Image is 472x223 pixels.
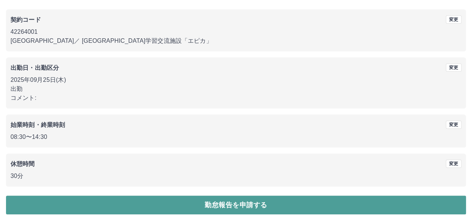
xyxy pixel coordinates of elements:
[446,15,461,24] button: 変更
[11,65,59,71] b: 出勤日・出勤区分
[11,133,461,142] p: 08:30 〜 14:30
[11,75,461,84] p: 2025年09月25日(木)
[11,93,461,102] p: コメント:
[11,161,35,167] b: 休憩時間
[11,172,461,181] p: 30分
[446,121,461,129] button: 変更
[6,196,466,214] button: 勤怠報告を申請する
[11,36,461,45] p: [GEOGRAPHIC_DATA] ／ [GEOGRAPHIC_DATA]学習交流施設「エピカ」
[11,122,65,128] b: 始業時刻・終業時刻
[446,63,461,72] button: 変更
[11,17,41,23] b: 契約コード
[11,27,461,36] p: 42264001
[446,160,461,168] button: 変更
[11,84,461,93] p: 出勤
